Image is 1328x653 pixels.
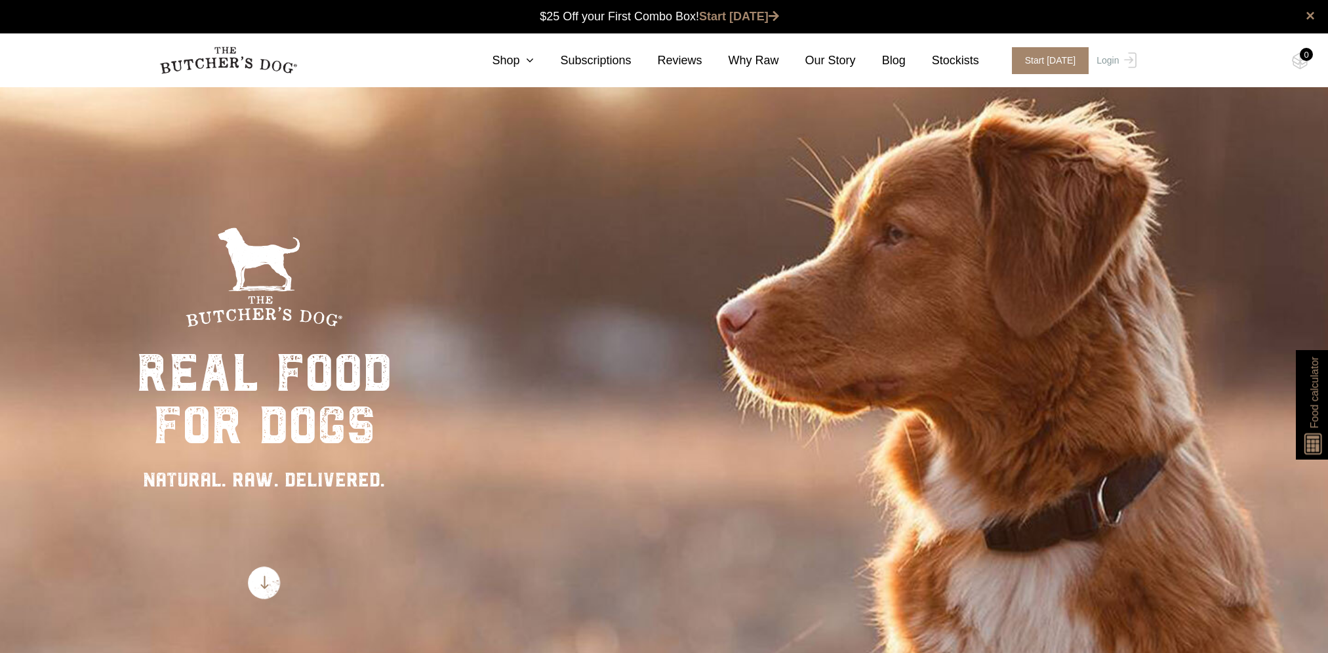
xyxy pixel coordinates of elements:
a: Why Raw [702,52,779,69]
a: Shop [466,52,534,69]
a: Stockists [906,52,979,69]
a: Subscriptions [534,52,631,69]
div: NATURAL. RAW. DELIVERED. [136,465,392,494]
a: Start [DATE] [999,47,1094,74]
div: real food for dogs [136,347,392,452]
img: TBD_Cart-Empty.png [1292,52,1308,69]
a: Our Story [779,52,856,69]
div: 0 [1300,48,1313,61]
a: Reviews [632,52,702,69]
span: Start [DATE] [1012,47,1089,74]
span: Food calculator [1306,357,1322,428]
a: Start [DATE] [699,10,779,23]
a: Login [1093,47,1136,74]
a: Blog [856,52,906,69]
a: close [1306,8,1315,24]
